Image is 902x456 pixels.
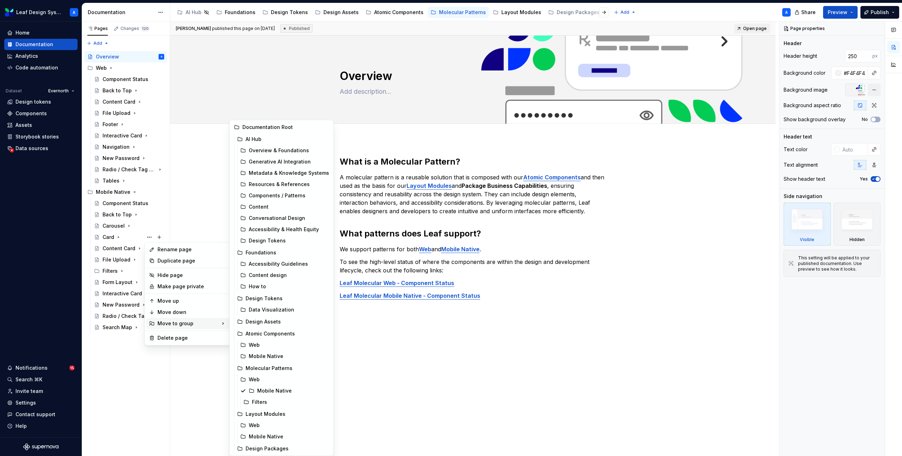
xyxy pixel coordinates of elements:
[157,257,227,264] div: Duplicate page
[157,272,227,279] div: Hide page
[157,334,227,341] div: Delete page
[157,309,227,316] div: Move down
[157,283,227,290] div: Make page private
[146,318,229,329] div: Move to group
[157,297,227,304] div: Move up
[157,246,227,253] div: Rename page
